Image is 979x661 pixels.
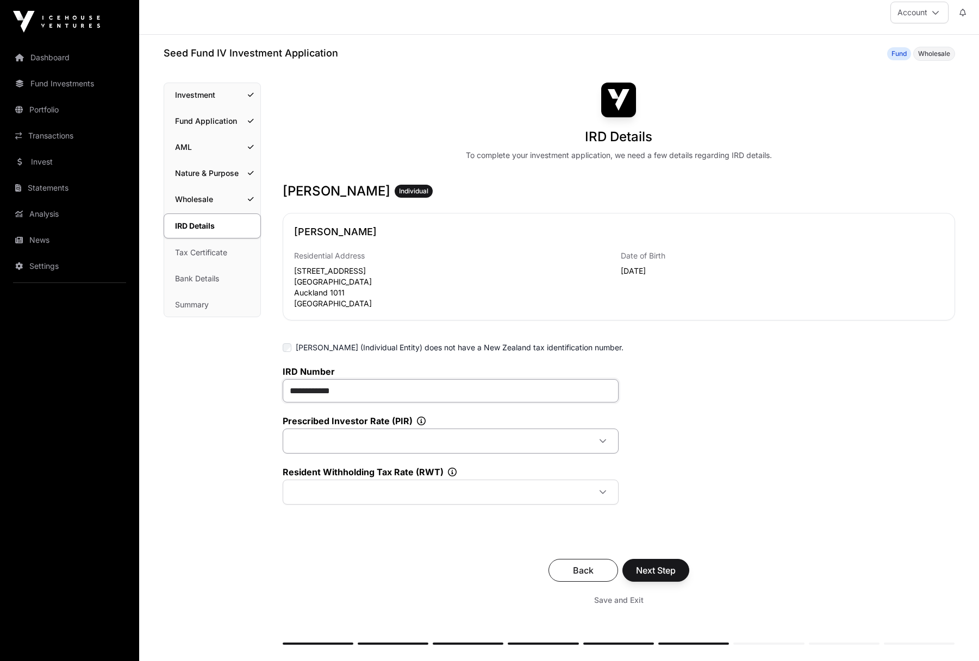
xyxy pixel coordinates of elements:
[294,298,617,309] p: [GEOGRAPHIC_DATA]
[548,559,618,582] button: Back
[294,266,617,276] p: [STREET_ADDRESS]
[164,187,260,211] a: Wholesale
[294,251,365,260] span: Residential Address
[283,366,619,377] label: IRD Number
[9,46,130,70] a: Dashboard
[399,187,428,196] span: Individual
[585,128,652,146] h1: IRD Details
[164,241,260,265] a: Tax Certificate
[594,595,644,606] span: Save and Exit
[890,2,949,23] button: Account
[9,98,130,122] a: Portfolio
[925,609,979,661] iframe: Chat Widget
[9,202,130,226] a: Analysis
[918,49,950,58] span: Wholesale
[164,46,338,61] h1: Seed Fund IV Investment Application
[294,276,617,287] p: [GEOGRAPHIC_DATA]
[296,342,623,353] label: [PERSON_NAME] (Individual Entity) does not have a New Zealand tax identification number.
[9,254,130,278] a: Settings
[164,135,260,159] a: AML
[891,49,907,58] span: Fund
[601,83,636,117] img: Seed Fund IV
[283,182,955,200] h3: [PERSON_NAME]
[164,109,260,133] a: Fund Application
[466,150,772,161] div: To complete your investment application, we need a few details regarding IRD details.
[164,161,260,185] a: Nature & Purpose
[13,11,100,33] img: Icehouse Ventures Logo
[164,213,261,238] a: IRD Details
[562,564,604,577] span: Back
[164,83,260,107] a: Investment
[621,266,944,276] p: [DATE]
[9,150,130,174] a: Invest
[164,267,260,291] a: Bank Details
[294,224,944,240] h2: [PERSON_NAME]
[294,287,617,298] p: Auckland 1011
[621,251,665,260] span: Date of Birth
[9,124,130,148] a: Transactions
[9,72,130,96] a: Fund Investments
[164,293,260,317] a: Summary
[622,559,689,582] button: Next Step
[9,176,130,200] a: Statements
[283,416,619,426] label: Prescribed Investor Rate (PIR)
[581,590,657,610] button: Save and Exit
[9,228,130,252] a: News
[636,564,676,577] span: Next Step
[283,467,619,477] label: Resident Withholding Tax Rate (RWT)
